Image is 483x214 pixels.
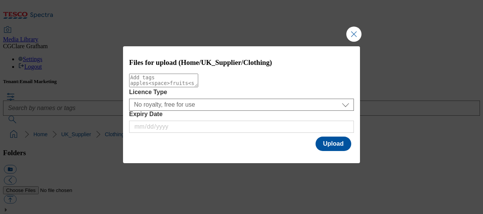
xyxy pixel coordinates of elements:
[123,46,360,164] div: Modal
[129,58,354,67] h3: Files for upload (Home/UK_Supplier/Clothing)
[129,111,354,118] label: Expiry Date
[316,137,351,151] button: Upload
[346,27,361,42] button: Close Modal
[129,89,354,96] label: Licence Type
